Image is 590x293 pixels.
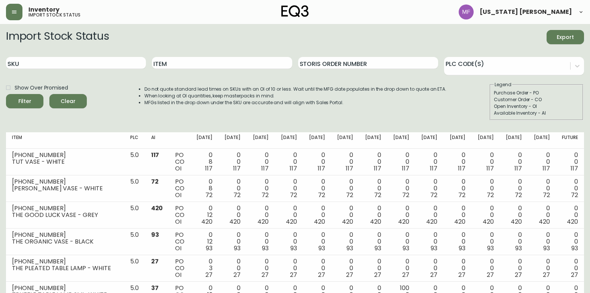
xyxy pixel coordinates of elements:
div: 0 0 [365,152,381,172]
div: PO CO [175,258,184,278]
div: 0 0 [337,205,353,225]
div: 0 0 [449,258,465,278]
div: Purchase Order - PO [494,90,579,96]
span: 72 [290,191,297,199]
span: OI [175,271,181,279]
span: 72 [430,191,437,199]
span: 117 [290,164,297,173]
div: 0 0 [281,178,297,199]
span: 27 [290,271,297,279]
th: [DATE] [190,132,218,149]
span: 27 [205,271,213,279]
span: 420 [257,217,269,226]
div: 0 0 [562,152,578,172]
img: ce7f02bb99e696ba89c3bb8ae839b1b4 [459,4,474,19]
span: 37 [151,284,159,292]
span: 27 [430,271,437,279]
div: 0 0 [449,232,465,252]
th: [DATE] [443,132,471,149]
div: Customer Order - CO [494,96,579,103]
span: 27 [318,271,325,279]
th: [DATE] [415,132,443,149]
span: 27 [458,271,465,279]
span: Inventory [28,7,59,13]
div: 0 0 [253,205,269,225]
th: [DATE] [275,132,303,149]
span: 117 [318,164,325,173]
div: 0 0 [281,232,297,252]
div: 0 0 [477,258,493,278]
div: 0 0 [224,178,241,199]
div: THE PLEATED TABLE LAMP - WHITE [12,265,118,272]
span: 72 [346,191,353,199]
span: 72 [571,191,578,199]
td: 5.0 [124,202,145,229]
li: When looking at OI quantities, keep masterpacks in mind. [144,93,447,99]
span: 93 [403,244,409,253]
div: 0 8 [196,152,213,172]
img: logo [281,5,309,17]
div: 0 0 [309,152,325,172]
div: 0 0 [224,152,241,172]
span: 420 [342,217,353,226]
span: 72 [515,191,522,199]
span: [US_STATE] [PERSON_NAME] [480,9,572,15]
th: [DATE] [387,132,415,149]
span: 117 [402,164,409,173]
div: 0 0 [393,178,409,199]
span: 420 [229,217,241,226]
span: Clear [55,97,81,106]
span: OI [175,164,181,173]
span: OI [175,217,181,226]
div: 0 0 [534,258,550,278]
div: 0 0 [477,178,493,199]
span: 420 [454,217,465,226]
div: 0 0 [253,178,269,199]
span: 72 [402,191,409,199]
span: 420 [151,204,163,212]
span: 93 [290,244,297,253]
span: 72 [233,191,241,199]
div: Open Inventory - OI [494,103,579,110]
div: 0 0 [449,152,465,172]
div: 0 0 [281,258,297,278]
span: 93 [262,244,269,253]
th: [DATE] [218,132,247,149]
div: 0 0 [365,258,381,278]
div: 0 0 [506,152,522,172]
span: 93 [459,244,465,253]
span: 93 [571,244,578,253]
div: 0 0 [449,178,465,199]
div: 0 0 [562,205,578,225]
div: 0 0 [337,178,353,199]
span: 27 [543,271,550,279]
div: 0 0 [393,152,409,172]
li: Do not quote standard lead times on SKUs with an OI of 10 or less. Wait until the MFG date popula... [144,86,447,93]
div: 0 0 [421,232,437,252]
div: 0 0 [224,258,241,278]
button: Filter [6,94,43,108]
span: 420 [426,217,437,226]
span: 420 [511,217,522,226]
th: [DATE] [359,132,387,149]
span: 72 [487,191,494,199]
span: 93 [375,244,381,253]
div: 0 0 [224,232,241,252]
span: 117 [205,164,213,173]
span: 27 [262,271,269,279]
div: PO CO [175,232,184,252]
span: 117 [486,164,494,173]
span: 93 [431,244,437,253]
h2: Import Stock Status [6,30,109,44]
span: 117 [458,164,465,173]
span: 117 [346,164,353,173]
span: 117 [151,151,159,159]
div: 0 0 [534,178,550,199]
div: 0 0 [421,152,437,172]
div: THE GOOD LUCK VASE - GREY [12,212,118,218]
th: [DATE] [331,132,359,149]
th: Item [6,132,124,149]
span: 117 [233,164,241,173]
span: 93 [206,244,213,253]
span: 420 [539,217,550,226]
